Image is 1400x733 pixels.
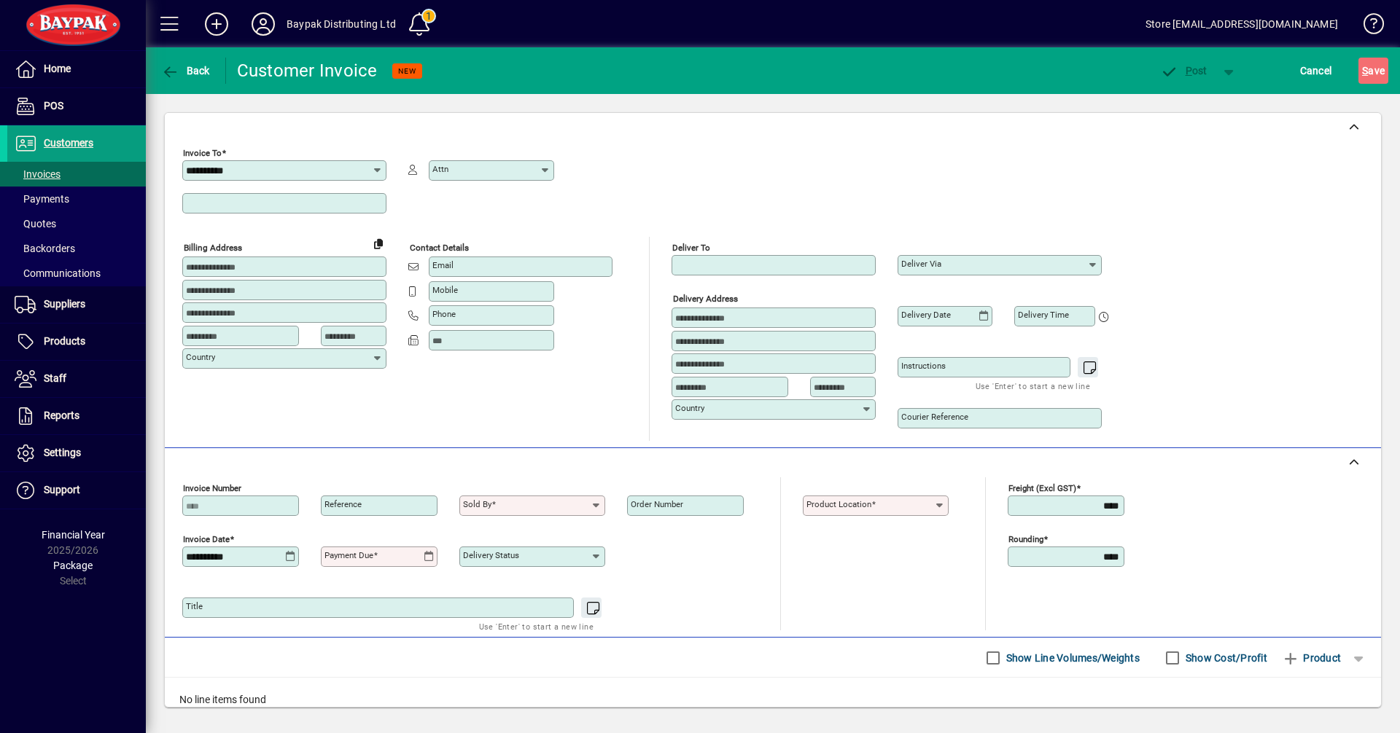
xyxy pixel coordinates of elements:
[1296,58,1336,84] button: Cancel
[324,499,362,509] mat-label: Reference
[15,267,101,279] span: Communications
[44,298,85,310] span: Suppliers
[15,243,75,254] span: Backorders
[7,286,146,323] a: Suppliers
[1282,646,1341,670] span: Product
[432,285,458,295] mat-label: Mobile
[1003,651,1140,665] label: Show Line Volumes/Weights
[324,550,373,560] mat-label: Payment due
[1008,534,1043,544] mat-label: Rounding
[44,409,79,421] span: Reports
[432,260,454,270] mat-label: Email
[193,11,240,37] button: Add
[7,472,146,509] a: Support
[432,164,448,174] mat-label: Attn
[44,100,63,111] span: POS
[7,236,146,261] a: Backorders
[1362,65,1368,77] span: S
[806,499,871,509] mat-label: Product location
[7,324,146,360] a: Products
[183,483,241,493] mat-label: Invoice number
[1160,65,1207,77] span: ost
[7,162,146,187] a: Invoices
[1353,3,1382,50] a: Knowledge Base
[183,148,222,158] mat-label: Invoice To
[157,58,214,84] button: Back
[44,372,66,384] span: Staff
[165,678,1381,722] div: No line items found
[7,51,146,87] a: Home
[15,168,61,180] span: Invoices
[44,484,80,495] span: Support
[146,58,226,84] app-page-header-button: Back
[53,560,93,571] span: Package
[675,403,704,413] mat-label: Country
[15,193,69,205] span: Payments
[7,261,146,286] a: Communications
[44,447,81,458] span: Settings
[901,310,951,320] mat-label: Delivery date
[463,550,519,560] mat-label: Delivery status
[7,187,146,211] a: Payments
[432,309,456,319] mat-label: Phone
[672,243,710,253] mat-label: Deliver To
[15,218,56,230] span: Quotes
[1358,58,1388,84] button: Save
[44,63,71,74] span: Home
[479,618,594,635] mat-hint: Use 'Enter' to start a new line
[7,435,146,471] a: Settings
[44,335,85,347] span: Products
[1183,651,1267,665] label: Show Cost/Profit
[237,59,378,82] div: Customer Invoice
[186,601,203,611] mat-label: Title
[7,211,146,236] a: Quotes
[901,361,946,371] mat-label: Instructions
[976,377,1090,394] mat-hint: Use 'Enter' to start a new line
[240,11,287,37] button: Profile
[1300,59,1332,82] span: Cancel
[901,259,941,269] mat-label: Deliver via
[1146,12,1338,36] div: Store [EMAIL_ADDRESS][DOMAIN_NAME]
[7,361,146,397] a: Staff
[1362,59,1385,82] span: ave
[183,534,230,544] mat-label: Invoice date
[1008,483,1076,493] mat-label: Freight (excl GST)
[463,499,491,509] mat-label: Sold by
[7,398,146,434] a: Reports
[901,412,968,422] mat-label: Courier Reference
[44,137,93,149] span: Customers
[1186,65,1192,77] span: P
[186,352,215,362] mat-label: Country
[1275,645,1348,671] button: Product
[1153,58,1215,84] button: Post
[7,88,146,125] a: POS
[631,499,683,509] mat-label: Order number
[287,12,396,36] div: Baypak Distributing Ltd
[42,529,105,541] span: Financial Year
[161,65,210,77] span: Back
[398,66,416,76] span: NEW
[1018,310,1069,320] mat-label: Delivery time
